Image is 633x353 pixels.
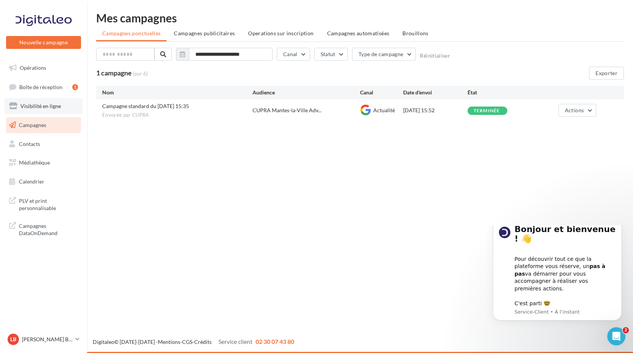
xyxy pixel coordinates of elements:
span: Envoyée par CUPRA [102,112,253,119]
div: Canal [360,89,403,96]
span: Campagnes automatisées [327,30,390,36]
span: Actions [565,107,584,113]
div: Audience [253,89,360,96]
span: Brouillons [402,30,429,36]
span: 1 campagne [96,69,132,77]
a: Campagnes [5,117,83,133]
div: Mes campagnes [96,12,624,24]
button: Actions [558,104,596,117]
div: terminée [474,108,500,113]
a: Campagnes DataOnDemand [5,218,83,240]
span: Contacts [19,140,40,147]
span: Visibilité en ligne [20,103,61,109]
a: PLV et print personnalisable [5,193,83,215]
span: Service client [218,338,253,345]
span: Operations sur inscription [248,30,313,36]
span: 02 30 07 43 80 [256,338,294,345]
button: Canal [277,48,310,61]
a: Opérations [5,60,83,76]
span: (sur 6) [133,70,148,77]
span: Médiathèque [19,159,50,166]
span: 2 [623,327,629,333]
b: pas à pas [33,38,124,52]
p: [PERSON_NAME] BLANCHENET [22,336,72,343]
a: LB [PERSON_NAME] BLANCHENET [6,332,81,347]
iframe: Intercom notifications message [482,225,633,333]
button: Exporter [589,67,624,80]
p: Message from Service-Client, sent À l’instant [33,83,134,90]
button: Réinitialiser [420,53,450,59]
span: © [DATE]-[DATE] - - - [93,339,294,345]
div: État [468,89,532,96]
a: Calendrier [5,174,83,190]
span: Opérations [20,64,46,71]
span: Campagnes [19,122,46,128]
a: Mentions [158,339,180,345]
div: Date d'envoi [403,89,468,96]
span: Campagne standard du 20-09-2024 15:35 [102,103,189,109]
div: Pour découvrir tout ce que la plateforme vous réserve, un va démarrer pour vous accompagner à réa... [33,23,134,82]
button: Type de campagne [352,48,416,61]
div: 1 [72,84,78,90]
span: CUPRA Mantes-la-Ville Adv... [253,107,321,114]
span: Campagnes DataOnDemand [19,221,78,237]
a: Contacts [5,136,83,152]
button: Nouvelle campagne [6,36,81,49]
span: LB [10,336,16,343]
a: CGS [182,339,192,345]
span: PLV et print personnalisable [19,196,78,212]
div: Nom [102,89,253,96]
a: Crédits [194,339,212,345]
span: Calendrier [19,178,44,185]
span: Campagnes publicitaires [174,30,235,36]
a: Médiathèque [5,155,83,171]
span: Actualité [373,107,395,113]
iframe: Intercom live chat [607,327,625,345]
span: Boîte de réception [19,83,62,90]
a: Visibilité en ligne [5,98,83,114]
img: Profile image for Service-Client [17,1,29,13]
div: [DATE] 15:52 [403,107,468,114]
a: Boîte de réception1 [5,79,83,95]
button: Statut [314,48,348,61]
a: Digitaleo [93,339,114,345]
